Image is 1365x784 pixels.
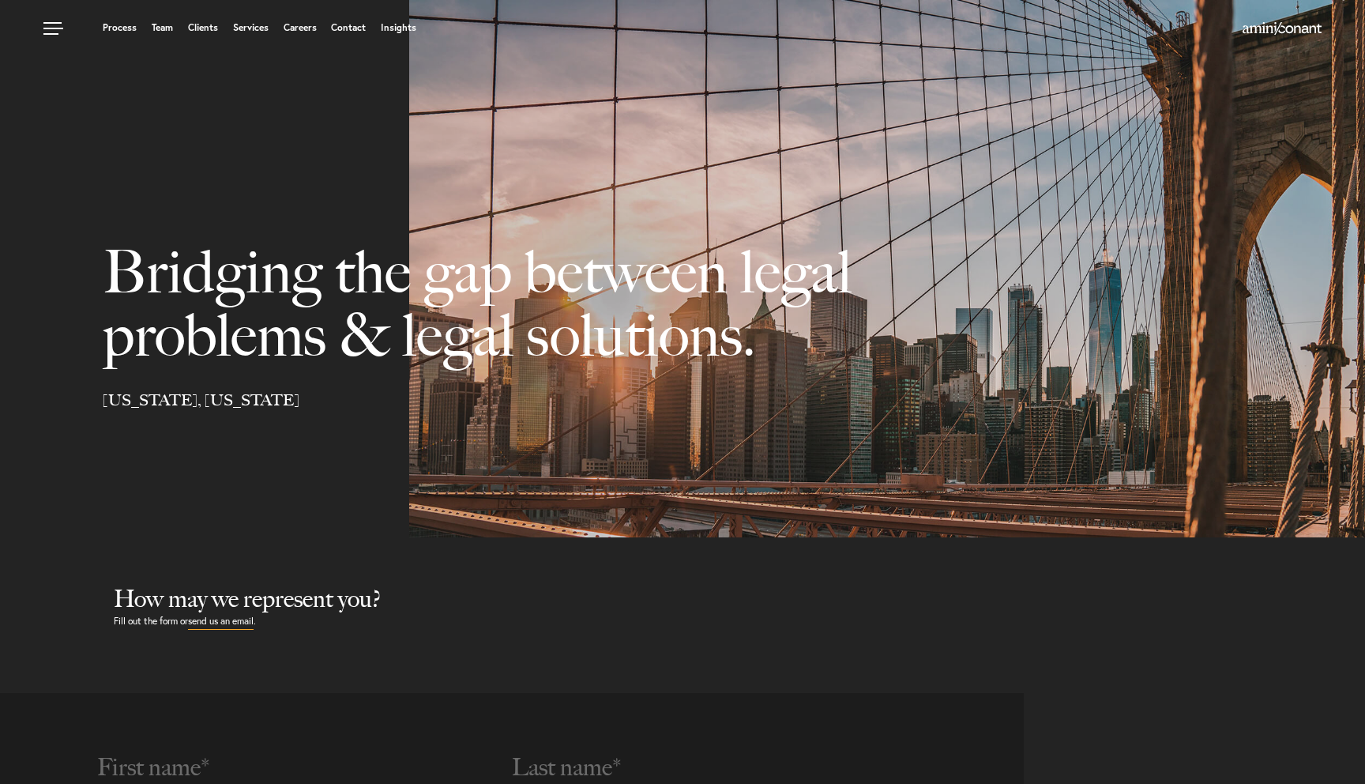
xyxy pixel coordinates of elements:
[103,23,137,32] a: Process
[188,23,218,32] a: Clients
[152,23,173,32] a: Team
[1243,22,1322,35] img: Amini & Conant
[381,23,416,32] a: Insights
[331,23,366,32] a: Contact
[114,585,1365,613] h2: How may we represent you?
[1243,23,1322,36] a: Home
[114,613,1365,630] p: Fill out the form or .
[233,23,269,32] a: Services
[284,23,317,32] a: Careers
[188,613,254,630] a: send us an email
